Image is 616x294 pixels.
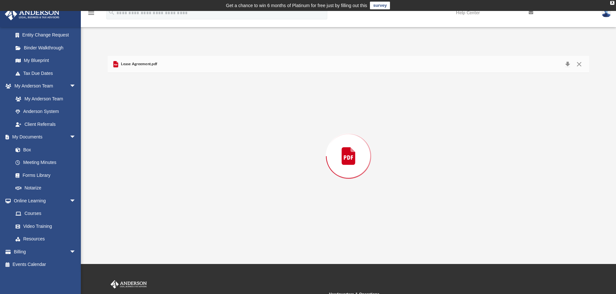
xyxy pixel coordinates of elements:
a: Notarize [9,182,82,195]
a: survey [370,2,390,9]
a: Events Calendar [5,258,86,271]
a: menu [87,12,95,17]
span: Lease Agreement.pdf [120,61,157,67]
a: Meeting Minutes [9,156,82,169]
a: Video Training [9,220,79,233]
span: arrow_drop_down [70,80,82,93]
a: My Documentsarrow_drop_down [5,131,82,144]
img: Anderson Advisors Platinum Portal [3,8,61,20]
button: Close [573,60,585,69]
a: My Blueprint [9,54,82,67]
div: Get a chance to win 6 months of Platinum for free just by filling out this [226,2,367,9]
a: Entity Change Request [9,29,86,42]
a: Box [9,143,79,156]
a: Courses [9,207,82,220]
a: Online Learningarrow_drop_down [5,194,82,207]
i: search [108,9,115,16]
a: My Anderson Teamarrow_drop_down [5,80,82,93]
div: Preview [108,56,589,239]
span: arrow_drop_down [70,194,82,208]
span: arrow_drop_down [70,131,82,144]
img: Anderson Advisors Platinum Portal [109,280,148,289]
a: Resources [9,233,82,246]
a: Tax Due Dates [9,67,86,80]
span: arrow_drop_down [70,245,82,259]
a: My Anderson Team [9,92,79,105]
a: Binder Walkthrough [9,41,86,54]
i: menu [87,9,95,17]
img: User Pic [601,8,611,17]
a: Billingarrow_drop_down [5,245,86,258]
div: close [610,1,614,5]
button: Download [562,60,573,69]
a: Forms Library [9,169,79,182]
a: Anderson System [9,105,82,118]
a: Client Referrals [9,118,82,131]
